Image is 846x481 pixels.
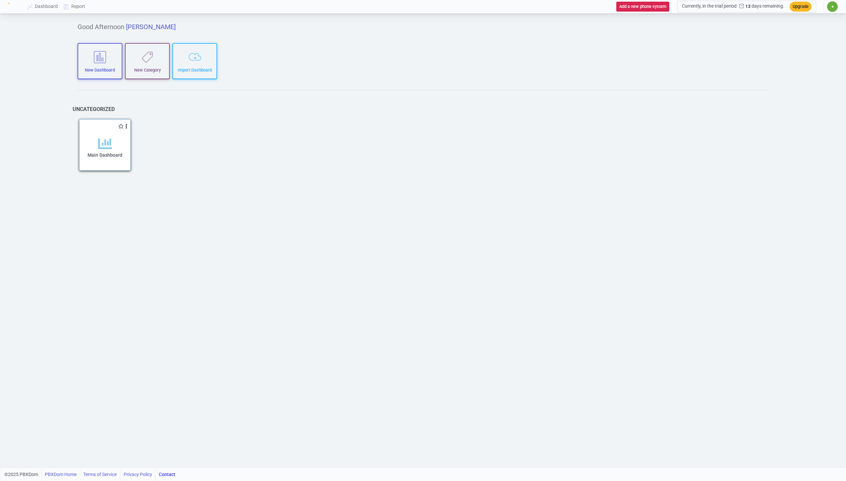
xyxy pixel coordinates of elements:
[61,0,89,13] a: Report
[682,4,784,9] span: Currently, in the trial period days remaining.
[8,3,16,11] img: Logo
[124,468,152,481] a: Privacy Policy
[611,4,669,9] a: Add a new phone system
[125,43,170,79] button: New Category
[78,23,768,31] h5: Good Afternoon
[784,4,812,9] a: Upgrade
[831,5,834,9] span: ✷
[4,468,175,481] div: ©2025 PBXDom
[45,468,77,481] a: PBXDom Home
[737,4,751,9] b: 13
[616,2,669,11] button: Add a new phone system
[83,468,117,481] a: Terms of Service
[790,2,812,11] button: Upgrade
[827,1,838,12] button: ✷
[25,0,61,13] a: Dashboard
[126,23,176,31] span: [PERSON_NAME]
[88,152,122,158] span: Main Dashboard
[172,43,217,79] button: Import Dashboard
[78,43,122,79] button: New Dashboard
[73,106,115,112] h6: Uncategorized
[159,468,175,481] a: Contact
